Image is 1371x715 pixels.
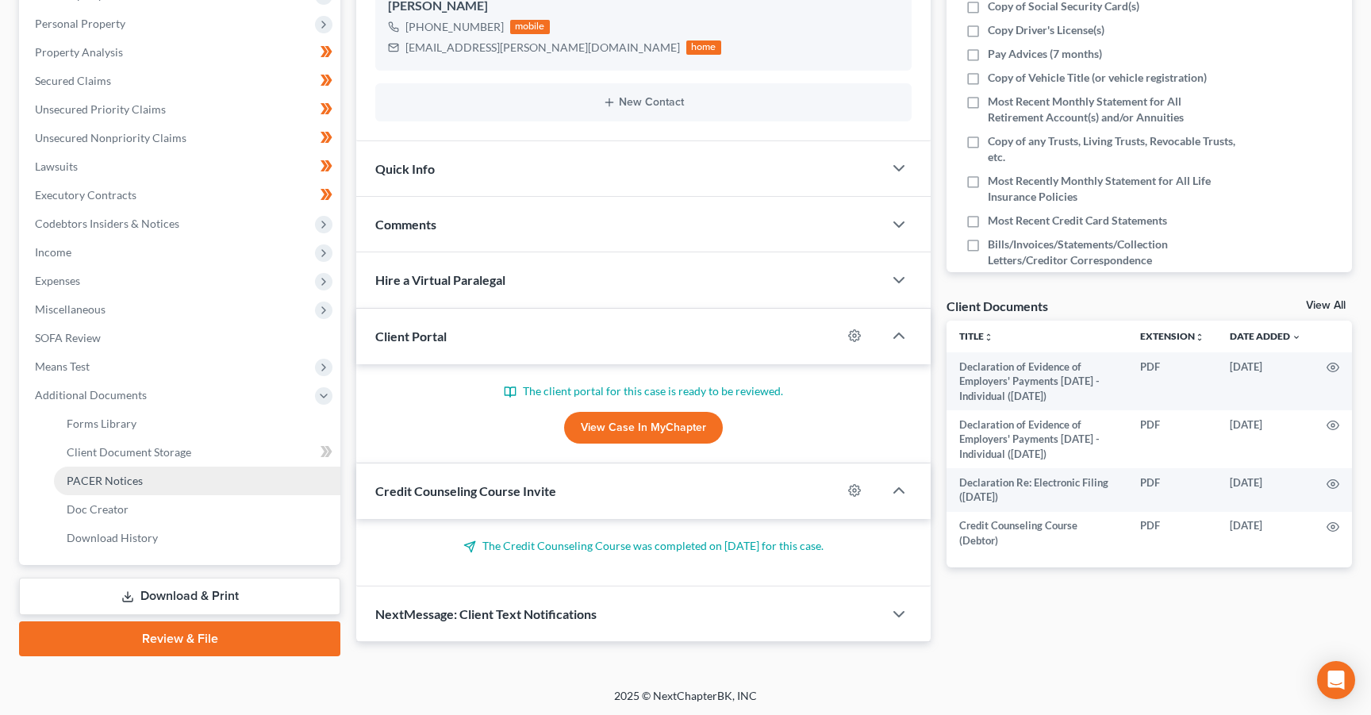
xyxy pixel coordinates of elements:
div: [EMAIL_ADDRESS][PERSON_NAME][DOMAIN_NAME] [405,40,680,56]
span: Unsecured Nonpriority Claims [35,131,186,144]
span: Comments [375,217,436,232]
td: PDF [1127,410,1217,468]
span: Bills/Invoices/Statements/Collection Letters/Creditor Correspondence [988,236,1237,268]
a: View Case in MyChapter [564,412,723,444]
span: Forms Library [67,417,136,430]
span: Secured Claims [35,74,111,87]
span: Most Recently Monthly Statement for All Life Insurance Policies [988,173,1237,205]
a: Property Analysis [22,38,340,67]
span: Additional Documents [35,388,147,402]
span: Means Test [35,359,90,373]
span: Expenses [35,274,80,287]
a: Download & Print [19,578,340,615]
a: Extensionunfold_more [1140,330,1204,342]
td: Credit Counseling Course (Debtor) [947,512,1127,555]
span: Client Portal [375,329,447,344]
span: Doc Creator [67,502,129,516]
span: Copy Driver's License(s) [988,22,1104,38]
span: Copy of any Trusts, Living Trusts, Revocable Trusts, etc. [988,133,1237,165]
span: Miscellaneous [35,302,106,316]
span: Quick Info [375,161,435,176]
div: mobile [510,20,550,34]
td: PDF [1127,468,1217,512]
span: Property Analysis [35,45,123,59]
span: Copy of Vehicle Title (or vehicle registration) [988,70,1207,86]
span: PACER Notices [67,474,143,487]
span: Hire a Virtual Paralegal [375,272,505,287]
span: Income [35,245,71,259]
a: Review & File [19,621,340,656]
i: unfold_more [984,333,993,342]
a: PACER Notices [54,467,340,495]
td: PDF [1127,512,1217,555]
div: home [686,40,721,55]
td: [DATE] [1217,410,1314,468]
span: Codebtors Insiders & Notices [35,217,179,230]
a: Doc Creator [54,495,340,524]
i: expand_more [1292,333,1301,342]
td: [DATE] [1217,512,1314,555]
a: SOFA Review [22,324,340,352]
span: Credit Counseling Course Invite [375,483,556,498]
span: Executory Contracts [35,188,136,202]
a: View All [1306,300,1346,311]
span: NextMessage: Client Text Notifications [375,606,597,621]
span: Client Document Storage [67,445,191,459]
p: The Credit Counseling Course was completed on [DATE] for this case. [375,538,912,554]
a: Download History [54,524,340,552]
div: Open Intercom Messenger [1317,661,1355,699]
button: New Contact [388,96,899,109]
span: Pay Advices (7 months) [988,46,1102,62]
a: Forms Library [54,409,340,438]
span: SOFA Review [35,331,101,344]
a: Executory Contracts [22,181,340,210]
a: Lawsuits [22,152,340,181]
span: Lawsuits [35,160,78,173]
td: Declaration of Evidence of Employers' Payments [DATE] - Individual ([DATE]) [947,352,1127,410]
div: Client Documents [947,298,1048,314]
a: Date Added expand_more [1230,330,1301,342]
td: Declaration of Evidence of Employers' Payments [DATE] - Individual ([DATE]) [947,410,1127,468]
span: Most Recent Monthly Statement for All Retirement Account(s) and/or Annuities [988,94,1237,125]
a: Secured Claims [22,67,340,95]
p: The client portal for this case is ready to be reviewed. [375,383,912,399]
span: Most Recent Credit Card Statements [988,213,1167,229]
a: Unsecured Nonpriority Claims [22,124,340,152]
td: [DATE] [1217,468,1314,512]
td: [DATE] [1217,352,1314,410]
span: Download History [67,531,158,544]
a: Unsecured Priority Claims [22,95,340,124]
span: Personal Property [35,17,125,30]
i: unfold_more [1195,333,1204,342]
div: [PHONE_NUMBER] [405,19,504,35]
span: Unsecured Priority Claims [35,102,166,116]
a: Client Document Storage [54,438,340,467]
td: Declaration Re: Electronic Filing ([DATE]) [947,468,1127,512]
td: PDF [1127,352,1217,410]
a: Titleunfold_more [959,330,993,342]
